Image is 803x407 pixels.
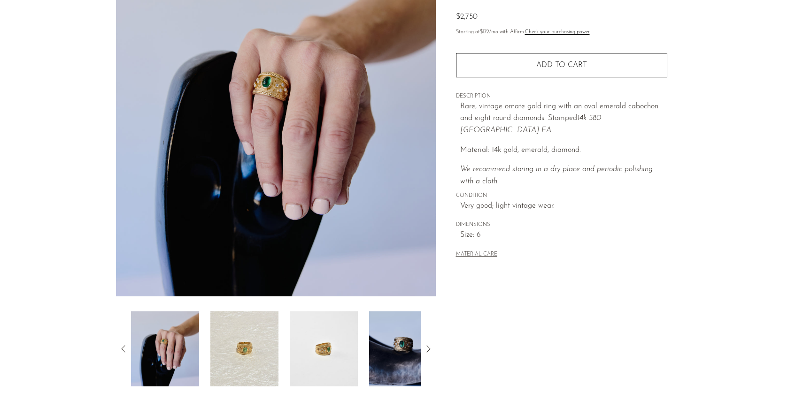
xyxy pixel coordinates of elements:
[460,166,653,185] i: We recommend storing in a dry place and periodic polishing with a cloth.
[460,144,667,157] p: Material: 14k gold, emerald, diamond.
[290,311,358,386] img: Emerald Diamond Ring
[456,53,667,77] button: Add to cart
[369,311,437,386] img: Emerald Diamond Ring
[456,92,667,101] span: DESCRIPTION
[536,61,587,70] span: Add to cart
[460,200,667,212] span: Very good; light vintage wear.
[480,30,489,35] span: $172
[456,28,667,37] p: Starting at /mo with Affirm.
[456,13,478,21] span: $2,750
[456,192,667,200] span: CONDITION
[525,30,590,35] a: Check your purchasing power - Learn more about Affirm Financing (opens in modal)
[456,251,497,258] button: MATERIAL CARE
[131,311,199,386] img: Emerald Diamond Ring
[456,221,667,229] span: DIMENSIONS
[210,311,278,386] img: Emerald Diamond Ring
[460,229,667,241] span: Size: 6
[577,114,587,122] em: 14k
[460,101,667,137] p: Rare, vintage ornate gold ring with an oval emerald cabochon and eight round diamonds. Stamped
